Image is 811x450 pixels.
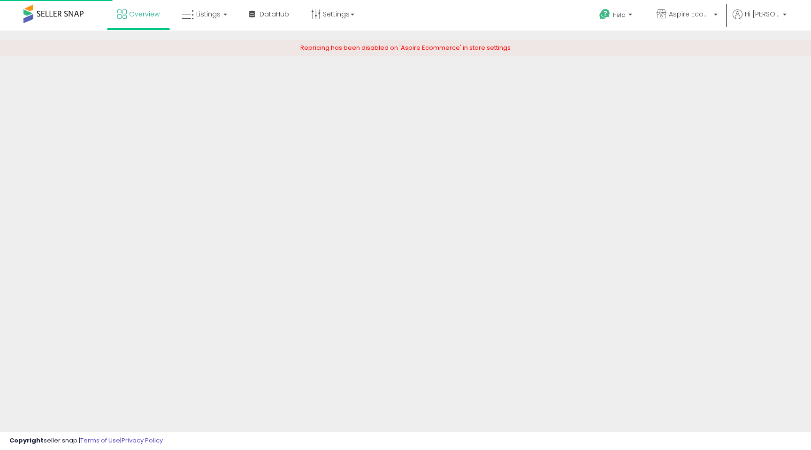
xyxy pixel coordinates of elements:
[599,8,611,20] i: Get Help
[196,9,221,19] span: Listings
[669,9,711,19] span: Aspire Ecommerce
[613,11,626,19] span: Help
[733,9,787,31] a: Hi [PERSON_NAME]
[260,9,289,19] span: DataHub
[300,43,511,52] span: Repricing has been disabled on 'Aspire Ecommerce' in store settings
[129,9,160,19] span: Overview
[592,1,642,31] a: Help
[745,9,780,19] span: Hi [PERSON_NAME]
